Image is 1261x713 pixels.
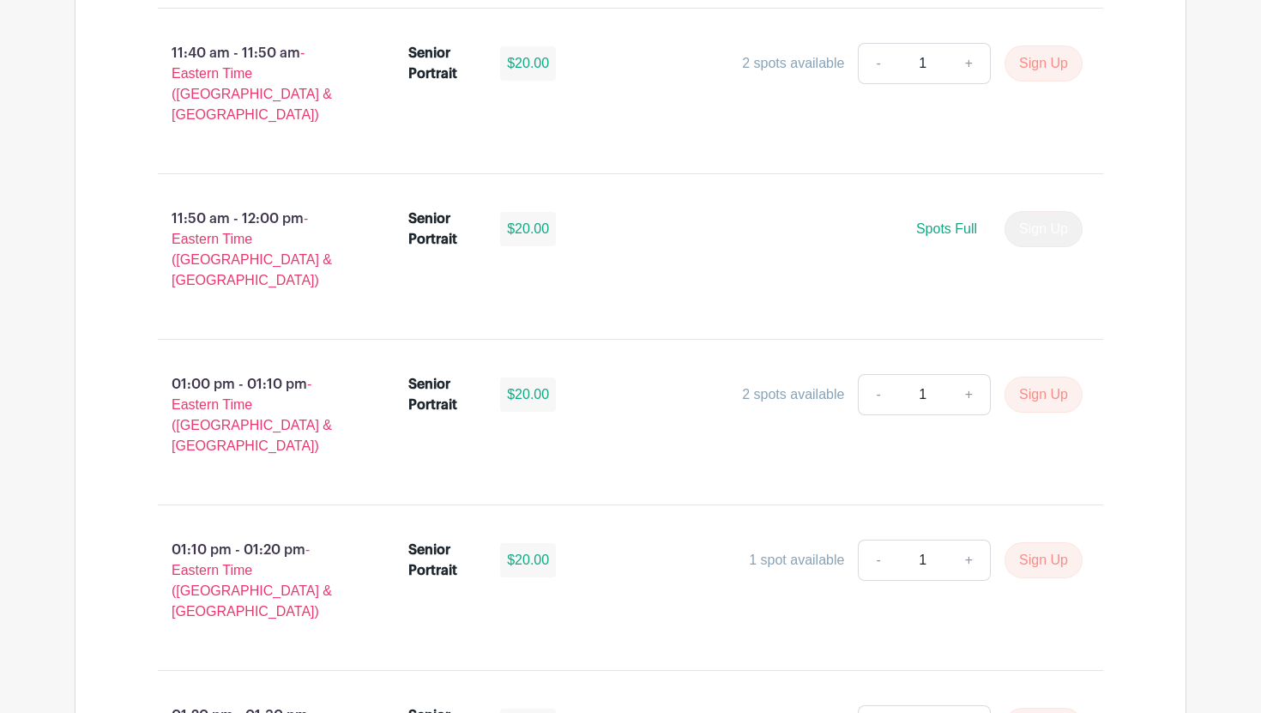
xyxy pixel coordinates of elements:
a: - [858,43,897,84]
p: 11:40 am - 11:50 am [130,36,381,132]
div: 2 spots available [742,53,844,74]
div: $20.00 [500,543,556,577]
p: 01:10 pm - 01:20 pm [130,533,381,629]
button: Sign Up [1005,542,1083,578]
div: $20.00 [500,378,556,412]
p: 11:50 am - 12:00 pm [130,202,381,298]
div: 2 spots available [742,384,844,405]
div: Senior Portrait [408,374,480,415]
span: - Eastern Time ([GEOGRAPHIC_DATA] & [GEOGRAPHIC_DATA]) [172,542,332,619]
div: Senior Portrait [408,43,480,84]
span: - Eastern Time ([GEOGRAPHIC_DATA] & [GEOGRAPHIC_DATA]) [172,211,332,287]
a: + [948,43,991,84]
span: Spots Full [916,221,977,236]
div: Senior Portrait [408,208,480,250]
button: Sign Up [1005,45,1083,82]
a: + [948,540,991,581]
div: $20.00 [500,46,556,81]
p: 01:00 pm - 01:10 pm [130,367,381,463]
span: - Eastern Time ([GEOGRAPHIC_DATA] & [GEOGRAPHIC_DATA]) [172,45,332,122]
button: Sign Up [1005,377,1083,413]
div: 1 spot available [749,550,844,571]
a: - [858,374,897,415]
a: - [858,540,897,581]
a: + [948,374,991,415]
div: $20.00 [500,212,556,246]
span: - Eastern Time ([GEOGRAPHIC_DATA] & [GEOGRAPHIC_DATA]) [172,377,332,453]
div: Senior Portrait [408,540,480,581]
